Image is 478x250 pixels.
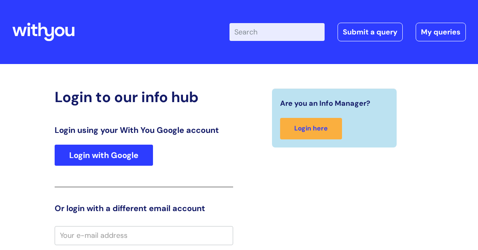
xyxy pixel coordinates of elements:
a: Login here [280,118,342,139]
a: My queries [416,23,466,41]
h2: Login to our info hub [55,88,233,106]
a: Submit a query [338,23,403,41]
input: Your e-mail address [55,226,233,245]
span: Are you an Info Manager? [280,97,370,110]
h3: Login using your With You Google account [55,125,233,135]
input: Search [229,23,325,41]
h3: Or login with a different email account [55,203,233,213]
a: Login with Google [55,145,153,166]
